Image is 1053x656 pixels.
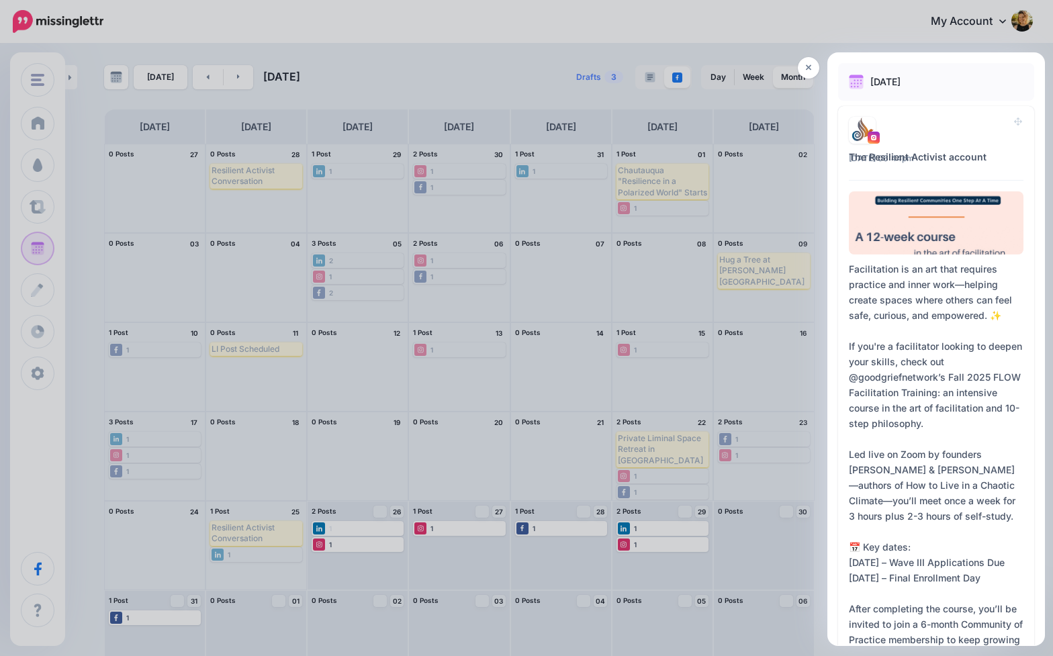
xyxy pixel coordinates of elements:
[849,75,864,89] img: calendar.png
[849,117,876,144] img: 272154027_129880729524117_961140755981698530_n-bsa125680.jpg
[870,74,901,90] p: [DATE]
[849,144,987,171] li: The Resilient Activist account
[868,132,880,144] img: instagram-square.png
